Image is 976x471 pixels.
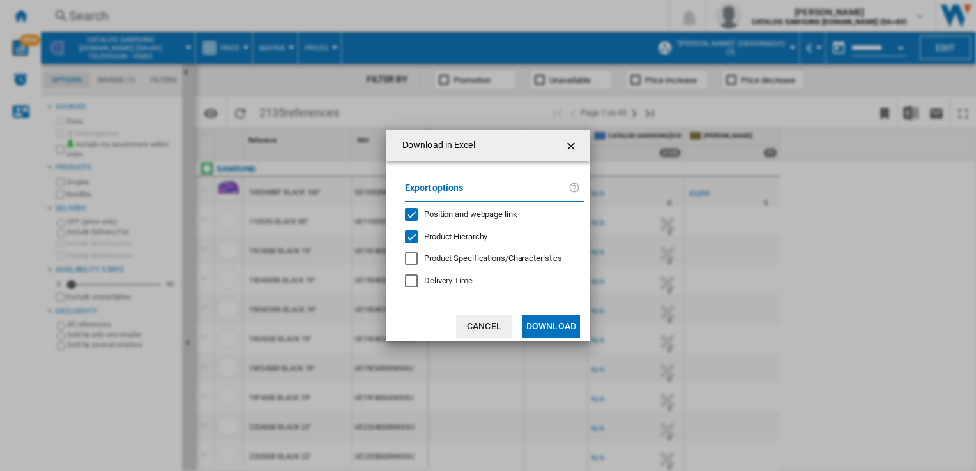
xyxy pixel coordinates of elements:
button: getI18NText('BUTTONS.CLOSE_DIALOG') [560,133,585,158]
span: Position and webpage link [424,209,517,219]
span: Delivery Time [424,276,473,285]
md-checkbox: Delivery Time [405,275,584,287]
md-checkbox: Position and webpage link [405,209,574,221]
label: Export options [405,181,568,204]
md-checkbox: Product Hierarchy [405,230,574,243]
span: Product Specifications/Characteristics [424,253,562,263]
button: Download [522,315,580,338]
button: Cancel [456,315,512,338]
h4: Download in Excel [396,139,475,152]
ng-md-icon: getI18NText('BUTTONS.CLOSE_DIALOG') [565,138,580,154]
span: Product Hierarchy [424,232,487,241]
div: Only applies to Category View [424,253,562,264]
